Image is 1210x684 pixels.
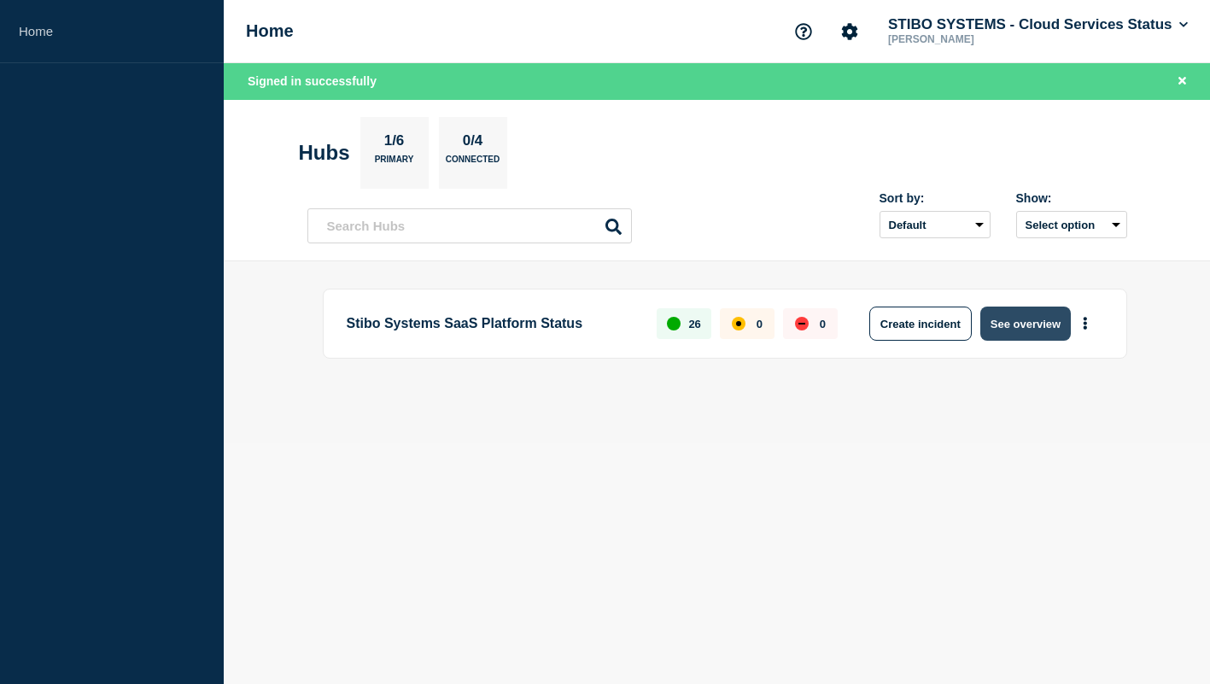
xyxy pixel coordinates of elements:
div: up [667,317,681,330]
button: STIBO SYSTEMS - Cloud Services Status [885,16,1191,33]
div: affected [732,317,745,330]
p: 0/4 [456,132,489,155]
div: down [795,317,809,330]
h1: Home [246,21,294,41]
button: Close banner [1172,72,1193,91]
div: Sort by: [880,191,991,205]
p: 0 [820,318,826,330]
p: 0 [757,318,763,330]
h2: Hubs [299,141,350,165]
span: Signed in successfully [248,74,377,88]
p: 26 [688,318,700,330]
button: Select option [1016,211,1127,238]
button: Support [786,14,821,50]
p: Primary [375,155,414,172]
p: Connected [446,155,500,172]
p: 1/6 [377,132,411,155]
button: More actions [1074,308,1096,340]
p: [PERSON_NAME] [885,33,1062,45]
p: Stibo Systems SaaS Platform Status [347,307,638,341]
button: Account settings [832,14,868,50]
input: Search Hubs [307,208,632,243]
button: Create incident [869,307,972,341]
select: Sort by [880,211,991,238]
button: See overview [980,307,1071,341]
div: Show: [1016,191,1127,205]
